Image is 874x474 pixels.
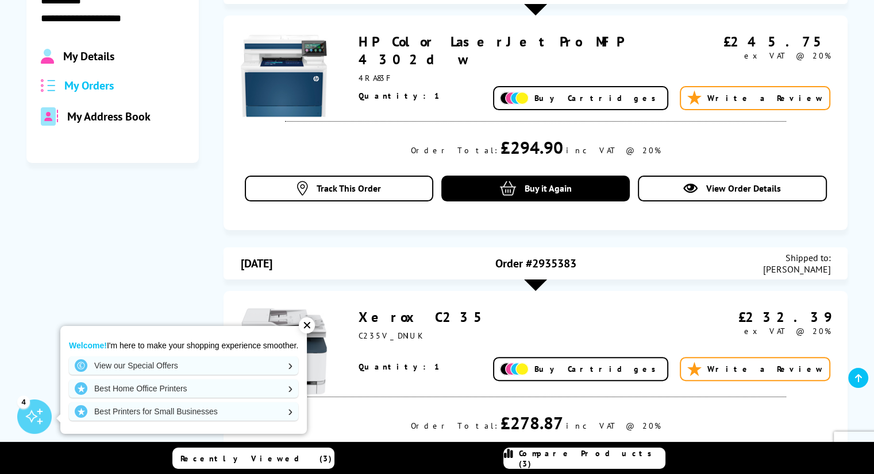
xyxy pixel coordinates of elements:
a: Buy it Again [441,176,630,201]
div: 4 [17,395,30,408]
a: Write a Review [680,86,830,110]
a: Write a Review [680,357,830,381]
a: HP Color LaserJet Pro MFP 4302dw [359,33,622,68]
img: address-book-duotone-solid.svg [41,107,58,126]
img: Xerox C235 [241,308,327,394]
span: Shipped to: [763,252,830,263]
div: Order Total: [411,421,498,431]
div: inc VAT @ 20% [566,145,661,156]
img: all-order.svg [41,79,56,92]
span: [DATE] [241,256,272,271]
strong: Welcome! [69,341,107,350]
img: HP Color LaserJet Pro MFP 4302dw [241,33,327,119]
span: [PERSON_NAME] [763,263,830,275]
span: Quantity: 1 [359,362,441,372]
div: ex VAT @ 20% [689,326,830,336]
a: Best Home Office Printers [69,379,298,398]
div: ✕ [299,317,315,333]
img: Add Cartridges [500,92,529,105]
span: My Address Book [67,109,151,124]
span: My Orders [64,78,114,93]
div: Order Total: [411,145,498,156]
span: Buy it Again [525,182,572,194]
img: Profile.svg [41,49,54,64]
span: Write a Review [707,364,823,374]
span: Quantity: 1 [359,91,441,101]
div: inc VAT @ 20% [566,421,661,431]
a: Compare Products (3) [503,448,665,469]
span: Buy Cartridges [534,364,661,374]
div: 4RA83F [359,73,689,83]
p: I'm here to make your shopping experience smoother. [69,340,298,351]
span: Track This Order [317,182,381,194]
div: ex VAT @ 20% [689,50,830,61]
a: View our Special Offers [69,356,298,375]
span: View Order Details [706,182,781,194]
span: Recently Viewed (3) [180,453,332,464]
div: £232.39 [689,308,830,326]
a: Track This Order [245,176,434,201]
a: Recently Viewed (3) [172,448,334,469]
span: Order #2935383 [495,256,576,271]
a: View Order Details [638,176,827,201]
span: Buy Cartridges [534,93,661,103]
span: Compare Products (3) [519,448,665,469]
img: Add Cartridges [500,363,529,376]
div: £294.90 [500,136,563,158]
a: Best Printers for Small Businesses [69,402,298,421]
div: C235V_DNIUK [359,331,689,341]
div: £278.87 [500,411,563,434]
a: Buy Cartridges [493,357,668,381]
a: Xerox C235 [359,308,491,326]
a: Buy Cartridges [493,86,668,110]
span: My Details [63,49,114,64]
span: Write a Review [707,93,823,103]
div: £245.75 [689,33,830,50]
